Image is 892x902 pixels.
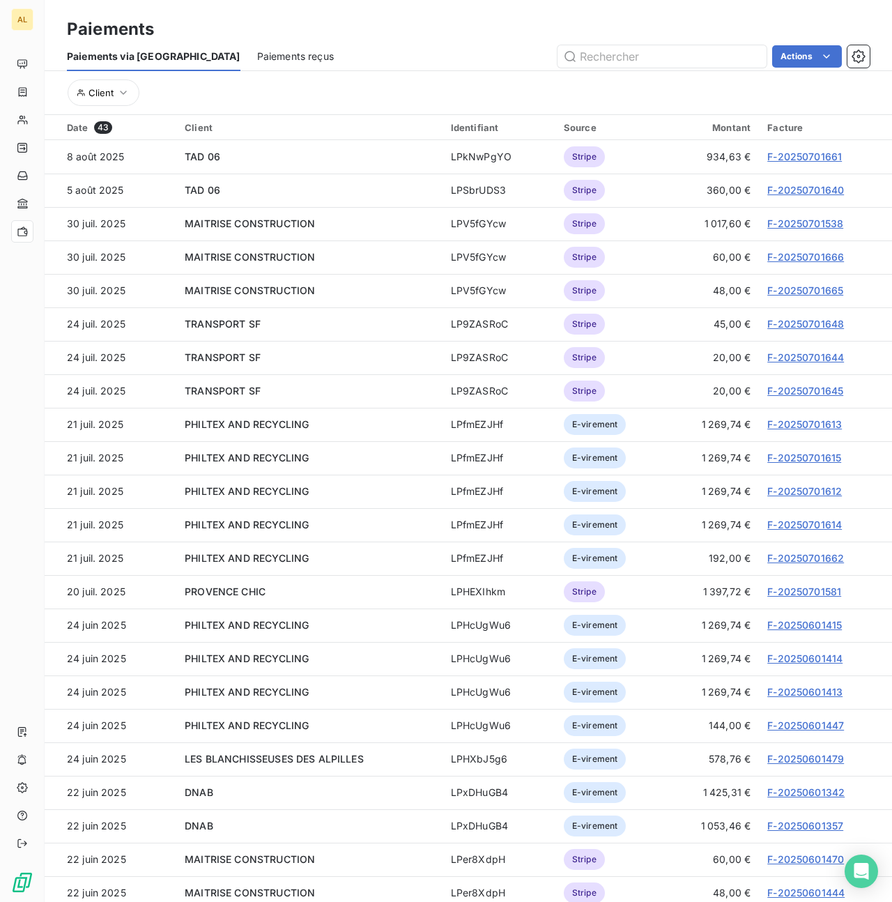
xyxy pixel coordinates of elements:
span: DNAB [185,820,213,832]
td: 1 269,74 € [666,508,759,542]
td: 1 017,60 € [666,207,759,240]
a: F-20250701645 [767,385,843,397]
a: F-20250601479 [767,753,844,765]
td: 45,00 € [666,307,759,341]
span: Stripe [564,314,605,335]
td: 24 juin 2025 [45,709,176,742]
span: PHILTEX AND RECYCLING [185,652,309,664]
td: 1 269,74 € [666,475,759,508]
span: E-virement [564,648,626,669]
span: E-virement [564,514,626,535]
span: MAITRISE CONSTRUCTION [185,251,315,263]
span: TRANSPORT SF [185,318,261,330]
td: 24 juin 2025 [45,609,176,642]
a: F-20250601444 [767,887,845,899]
div: AL [11,8,33,31]
div: Open Intercom Messenger [845,855,878,888]
a: F-20250601342 [767,786,845,798]
td: LPHcUgWu6 [443,642,555,675]
span: E-virement [564,548,626,569]
td: 30 juil. 2025 [45,240,176,274]
h3: Paiements [67,17,154,42]
td: LPHcUgWu6 [443,609,555,642]
div: Montant [674,122,751,133]
td: LPV5fGYcw [443,207,555,240]
span: Paiements reçus [257,49,334,63]
td: 48,00 € [666,274,759,307]
td: 1 269,74 € [666,675,759,709]
td: 1 053,46 € [666,809,759,843]
td: 360,00 € [666,174,759,207]
span: PHILTEX AND RECYCLING [185,686,309,698]
td: LPHcUgWu6 [443,675,555,709]
span: TRANSPORT SF [185,385,261,397]
td: 1 397,72 € [666,575,759,609]
td: 192,00 € [666,542,759,575]
td: LPHcUgWu6 [443,709,555,742]
a: F-20250601413 [767,686,843,698]
td: 21 juil. 2025 [45,441,176,475]
td: LPV5fGYcw [443,240,555,274]
span: MAITRISE CONSTRUCTION [185,217,315,229]
td: LPSbrUDS3 [443,174,555,207]
span: Stripe [564,247,605,268]
span: E-virement [564,448,626,468]
td: LPxDHuGB4 [443,776,555,809]
td: LPfmEZJHf [443,508,555,542]
div: Date [67,121,168,134]
span: Stripe [564,146,605,167]
td: LPHEXIhkm [443,575,555,609]
td: 21 juil. 2025 [45,542,176,575]
span: LES BLANCHISSEUSES DES ALPILLES [185,753,364,765]
td: LPfmEZJHf [443,408,555,441]
span: Stripe [564,280,605,301]
a: F-20250701648 [767,318,844,330]
td: 60,00 € [666,240,759,274]
span: PHILTEX AND RECYCLING [185,719,309,731]
td: LPfmEZJHf [443,441,555,475]
span: E-virement [564,682,626,703]
a: F-20250701666 [767,251,844,263]
a: F-20250601415 [767,619,842,631]
td: 21 juil. 2025 [45,508,176,542]
td: 24 juin 2025 [45,742,176,776]
td: 20 juil. 2025 [45,575,176,609]
span: TRANSPORT SF [185,351,261,363]
span: PHILTEX AND RECYCLING [185,552,309,564]
a: F-20250601470 [767,853,844,865]
td: 24 juin 2025 [45,675,176,709]
a: F-20250601447 [767,719,844,731]
div: Source [564,122,657,133]
span: 43 [94,121,112,134]
td: LPxDHuGB4 [443,809,555,843]
span: DNAB [185,786,213,798]
td: 1 269,74 € [666,441,759,475]
span: E-virement [564,414,626,435]
a: F-20250701662 [767,552,844,564]
span: Stripe [564,213,605,234]
td: 30 juil. 2025 [45,274,176,307]
span: Client [89,87,114,98]
a: F-20250701665 [767,284,843,296]
div: Client [185,122,434,133]
td: 24 juil. 2025 [45,307,176,341]
span: E-virement [564,715,626,736]
td: 24 juin 2025 [45,642,176,675]
button: Actions [772,45,842,68]
span: Stripe [564,180,605,201]
td: 20,00 € [666,374,759,408]
a: F-20250601414 [767,652,843,664]
td: LPer8XdpH [443,843,555,876]
td: 24 juil. 2025 [45,341,176,374]
td: LPfmEZJHf [443,542,555,575]
span: MAITRISE CONSTRUCTION [185,853,315,865]
span: E-virement [564,749,626,770]
a: F-20250701613 [767,418,842,430]
button: Client [68,79,139,106]
td: 21 juil. 2025 [45,475,176,508]
td: 22 juin 2025 [45,776,176,809]
td: 8 août 2025 [45,140,176,174]
td: 60,00 € [666,843,759,876]
td: 24 juil. 2025 [45,374,176,408]
span: PHILTEX AND RECYCLING [185,519,309,530]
